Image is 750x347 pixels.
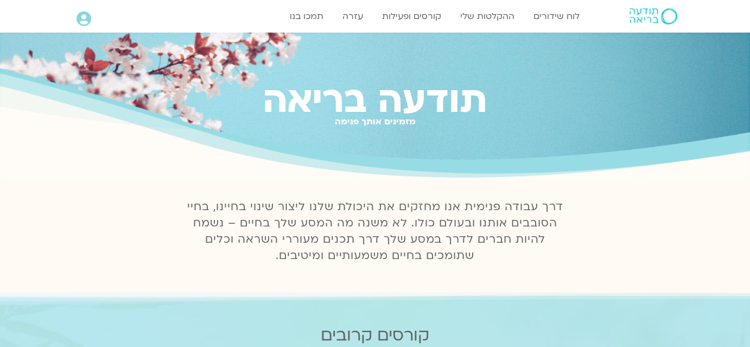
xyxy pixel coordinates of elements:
img: תודעה בריאה [630,8,677,24]
h2: קורסים קרובים [37,326,713,345]
a: ההקלטות שלי [455,6,520,27]
a: קורסים ופעילות [377,6,447,27]
a: לוח שידורים [528,6,585,27]
a: עזרה [337,6,368,27]
a: תמכו בנו [284,6,329,27]
p: דרך עבודה פנימית אנו מחזקים את היכולת שלנו ליצור שינוי בחיינו, בחיי הסובבים אותנו ובעולם כולו. לא... [181,199,569,264]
